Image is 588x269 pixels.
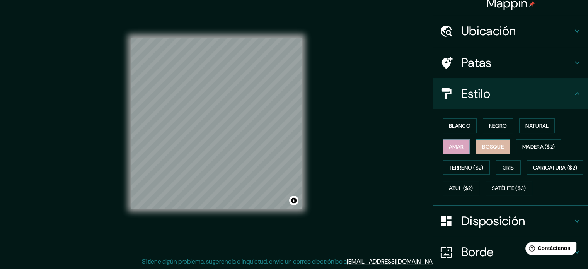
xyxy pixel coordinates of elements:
[483,118,513,133] button: Negro
[461,23,516,39] font: Ubicación
[461,86,490,102] font: Estilo
[131,38,302,209] canvas: Mapa
[486,181,532,195] button: Satélite ($3)
[142,257,347,266] font: Si tiene algún problema, sugerencia o inquietud, envíe un correo electrónico a
[522,143,555,150] font: Madera ($2)
[461,55,492,71] font: Patas
[443,118,477,133] button: Blanco
[525,122,549,129] font: Natural
[496,160,521,175] button: Gris
[433,47,588,78] div: Patas
[449,185,473,192] font: Azul ($2)
[519,118,555,133] button: Natural
[482,143,504,150] font: Bosque
[449,143,464,150] font: Amar
[289,196,298,205] button: Activar o desactivar atribución
[516,139,561,154] button: Madera ($2)
[433,206,588,236] div: Disposición
[443,181,479,195] button: Azul ($2)
[503,164,514,171] font: Gris
[443,139,470,154] button: Amar
[449,122,470,129] font: Blanco
[443,160,490,175] button: Terreno ($2)
[476,139,510,154] button: Bosque
[449,164,484,171] font: Terreno ($2)
[529,1,535,7] img: pin-icon.png
[433,15,588,46] div: Ubicación
[433,236,588,267] div: Borde
[492,185,526,192] font: Satélite ($3)
[519,239,579,260] iframe: Lanzador de widgets de ayuda
[461,213,525,229] font: Disposición
[347,257,442,266] a: [EMAIL_ADDRESS][DOMAIN_NAME]
[533,164,578,171] font: Caricatura ($2)
[527,160,584,175] button: Caricatura ($2)
[489,122,507,129] font: Negro
[433,78,588,109] div: Estilo
[461,244,494,260] font: Borde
